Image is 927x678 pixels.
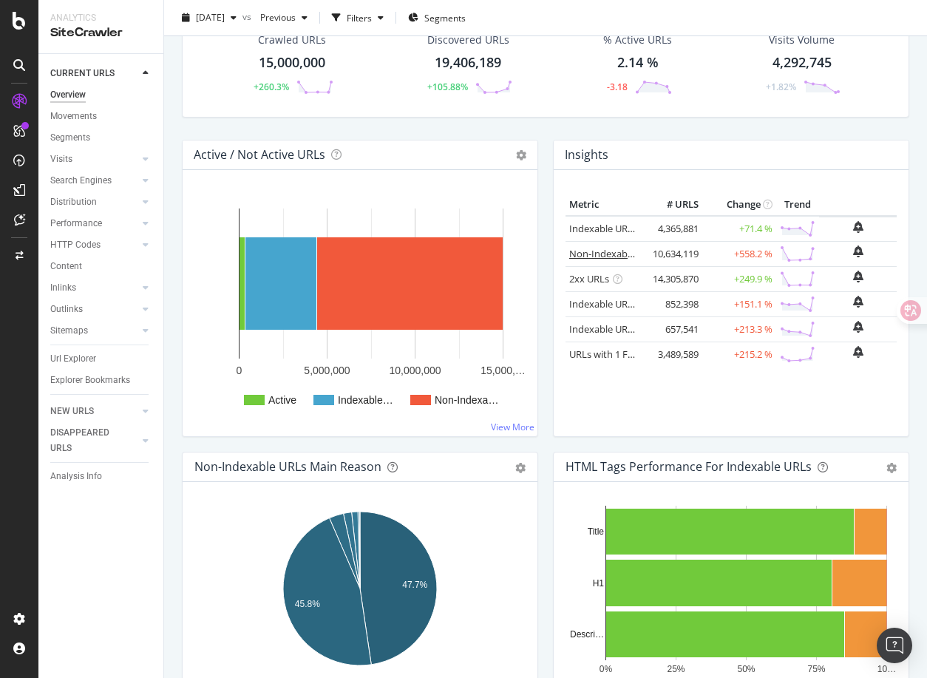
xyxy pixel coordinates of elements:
[50,373,153,388] a: Explorer Bookmarks
[402,580,427,590] text: 47.7%
[50,302,83,317] div: Outlinks
[50,152,72,167] div: Visits
[402,6,472,30] button: Segments
[588,526,605,537] text: Title
[853,245,863,257] div: bell-plus
[50,351,153,367] a: Url Explorer
[515,463,526,473] div: gear
[242,10,254,22] span: vs
[50,173,112,189] div: Search Engines
[667,664,685,674] text: 25%
[50,130,153,146] a: Segments
[194,459,381,474] div: Non-Indexable URLs Main Reason
[326,6,390,30] button: Filters
[643,194,702,216] th: # URLS
[50,237,138,253] a: HTTP Codes
[50,173,138,189] a: Search Engines
[50,12,152,24] div: Analytics
[593,578,605,589] text: H1
[481,365,526,376] text: 15,000,…
[570,629,604,640] text: Descri…
[424,11,466,24] span: Segments
[702,342,776,367] td: +215.2 %
[702,291,776,316] td: +151.1 %
[435,394,498,406] text: Non-Indexa…
[50,425,138,456] a: DISAPPEARED URLS
[50,194,97,210] div: Distribution
[50,425,125,456] div: DISAPPEARED URLS
[569,222,637,235] a: Indexable URLs
[50,404,138,419] a: NEW URLS
[600,664,613,674] text: 0%
[50,404,94,419] div: NEW URLS
[194,194,526,424] svg: A chart.
[853,271,863,282] div: bell-plus
[877,628,912,663] div: Open Intercom Messenger
[304,365,350,376] text: 5,000,000
[194,506,526,677] svg: A chart.
[50,373,130,388] div: Explorer Bookmarks
[50,302,138,317] a: Outlinks
[565,145,608,165] h4: Insights
[50,280,138,296] a: Inlinks
[50,130,90,146] div: Segments
[569,297,693,311] a: Indexable URLs with Bad H1
[237,365,242,376] text: 0
[643,291,702,316] td: 852,398
[643,216,702,242] td: 4,365,881
[566,459,812,474] div: HTML Tags Performance for Indexable URLs
[702,266,776,291] td: +249.9 %
[50,469,153,484] a: Analysis Info
[50,351,96,367] div: Url Explorer
[491,421,534,433] a: View More
[607,81,628,93] div: -3.18
[617,53,659,72] div: 2.14 %
[772,53,832,72] div: 4,292,745
[702,241,776,266] td: +558.2 %
[643,316,702,342] td: 657,541
[50,216,102,231] div: Performance
[569,247,659,260] a: Non-Indexable URLs
[566,506,897,677] svg: A chart.
[50,280,76,296] div: Inlinks
[853,321,863,333] div: bell-plus
[50,323,138,339] a: Sitemaps
[295,599,320,609] text: 45.8%
[268,394,296,406] text: Active
[50,109,153,124] a: Movements
[50,152,138,167] a: Visits
[643,241,702,266] td: 10,634,119
[516,150,526,160] i: Options
[435,53,501,72] div: 19,406,189
[569,272,609,285] a: 2xx URLs
[196,11,225,24] span: 2025 Sep. 8th
[853,221,863,233] div: bell-plus
[877,664,896,674] text: 10…
[50,469,102,484] div: Analysis Info
[807,664,825,674] text: 75%
[643,342,702,367] td: 3,489,589
[258,33,326,47] div: Crawled URLs
[50,66,138,81] a: CURRENT URLS
[737,664,755,674] text: 50%
[347,11,372,24] div: Filters
[766,81,796,93] div: +1.82%
[338,394,393,406] text: Indexable…
[427,33,509,47] div: Discovered URLs
[643,266,702,291] td: 14,305,870
[776,194,819,216] th: Trend
[569,322,730,336] a: Indexable URLs with Bad Description
[50,259,153,274] a: Content
[427,81,468,93] div: +105.88%
[566,194,643,216] th: Metric
[194,145,325,165] h4: Active / Not Active URLs
[50,24,152,41] div: SiteCrawler
[50,87,153,103] a: Overview
[50,66,115,81] div: CURRENT URLS
[886,463,897,473] div: gear
[702,216,776,242] td: +71.4 %
[569,348,678,361] a: URLs with 1 Follow Inlink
